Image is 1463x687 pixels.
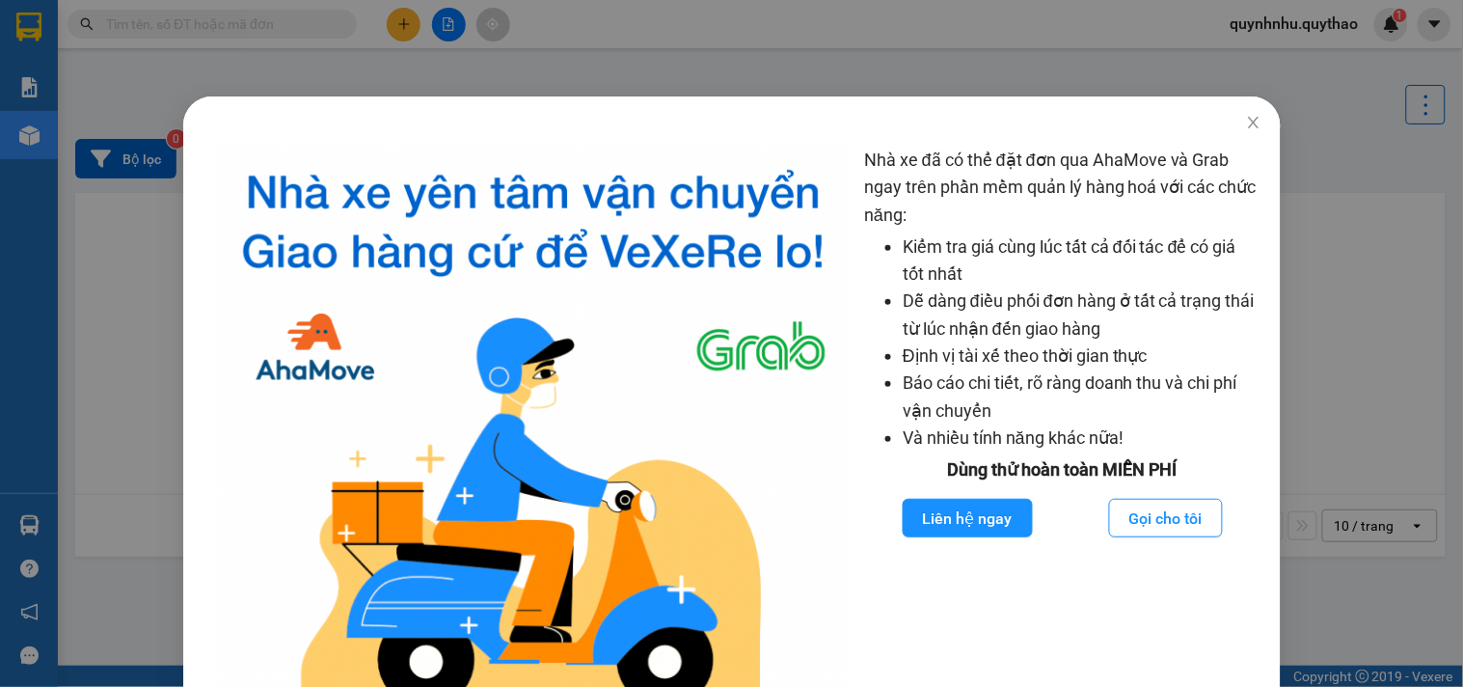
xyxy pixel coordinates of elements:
[903,234,1261,289] li: Kiểm tra giá cùng lúc tất cả đối tác để có giá tốt nhất
[902,499,1032,537] button: Liên hệ ngay
[903,370,1261,425] li: Báo cáo chi tiết, rõ ràng doanh thu và chi phí vận chuyển
[1245,115,1260,130] span: close
[1226,96,1280,151] button: Close
[1109,499,1223,537] button: Gọi cho tôi
[903,343,1261,370] li: Định vị tài xế theo thời gian thực
[903,425,1261,452] li: Và nhiều tính năng khác nữa!
[903,288,1261,343] li: Dễ dàng điều phối đơn hàng ở tất cả trạng thái từ lúc nhận đến giao hàng
[922,507,1012,531] span: Liên hệ ngay
[1129,507,1203,531] span: Gọi cho tôi
[864,456,1261,483] div: Dùng thử hoàn toàn MIỄN PHÍ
